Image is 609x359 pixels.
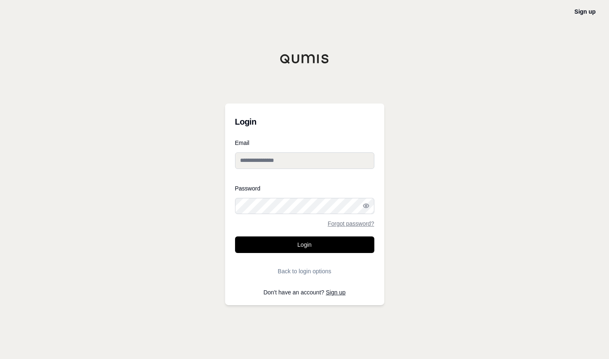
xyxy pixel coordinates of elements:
[575,8,596,15] a: Sign up
[235,236,374,253] button: Login
[328,221,374,226] a: Forgot password?
[235,263,374,279] button: Back to login options
[326,289,345,296] a: Sign up
[235,140,374,146] label: Email
[235,186,374,191] label: Password
[235,113,374,130] h3: Login
[280,54,330,64] img: Qumis
[235,289,374,295] p: Don't have an account?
